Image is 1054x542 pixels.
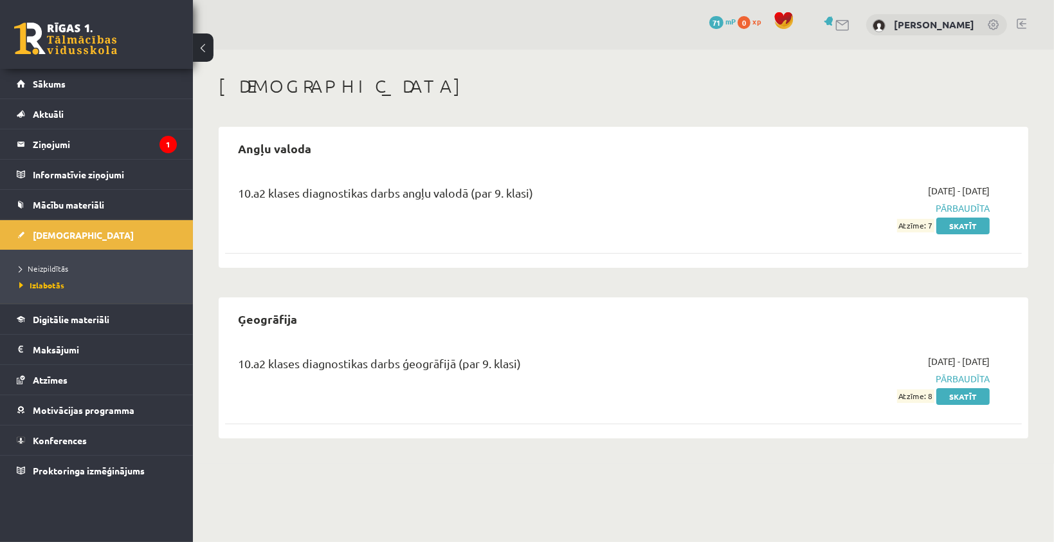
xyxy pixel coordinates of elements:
[17,160,177,189] a: Informatīvie ziņojumi
[725,16,736,26] span: mP
[159,136,177,153] i: 1
[33,78,66,89] span: Sākums
[17,335,177,364] a: Maksājumi
[14,23,117,55] a: Rīgas 1. Tālmācības vidusskola
[894,18,974,31] a: [PERSON_NAME]
[33,108,64,120] span: Aktuāli
[33,435,87,446] span: Konferences
[738,16,750,29] span: 0
[33,374,68,386] span: Atzīmes
[936,218,990,234] a: Skatīt
[17,190,177,220] a: Mācību materiāli
[709,16,736,26] a: 71 mP
[19,263,68,274] span: Neizpildītās
[873,19,886,32] img: Jūlija Volkova
[752,201,990,215] span: Pārbaudīta
[17,395,177,425] a: Motivācijas programma
[238,355,732,378] div: 10.a2 klases diagnostikas darbs ģeogrāfijā (par 9. klasi)
[17,99,177,129] a: Aktuāli
[33,199,104,210] span: Mācību materiāli
[33,404,134,416] span: Motivācijas programma
[225,304,310,334] h2: Ģeogrāfija
[225,133,324,164] h2: Angļu valoda
[19,279,180,291] a: Izlabotās
[33,313,109,325] span: Digitālie materiāli
[738,16,767,26] a: 0 xp
[709,16,723,29] span: 71
[33,335,177,364] legend: Maksājumi
[33,229,134,241] span: [DEMOGRAPHIC_DATA]
[752,372,990,386] span: Pārbaudīta
[238,184,732,208] div: 10.a2 klases diagnostikas darbs angļu valodā (par 9. klasi)
[928,184,990,198] span: [DATE] - [DATE]
[33,160,177,189] legend: Informatīvie ziņojumi
[33,465,145,476] span: Proktoringa izmēģinājums
[17,365,177,395] a: Atzīmes
[219,75,1028,97] h1: [DEMOGRAPHIC_DATA]
[752,16,761,26] span: xp
[19,280,64,290] span: Izlabotās
[17,220,177,250] a: [DEMOGRAPHIC_DATA]
[928,355,990,368] span: [DATE] - [DATE]
[936,388,990,405] a: Skatīt
[17,456,177,485] a: Proktoringa izmēģinājums
[19,263,180,274] a: Neizpildītās
[17,304,177,334] a: Digitālie materiāli
[33,129,177,159] legend: Ziņojumi
[17,129,177,159] a: Ziņojumi1
[897,219,934,232] span: Atzīme: 7
[17,69,177,98] a: Sākums
[897,389,934,403] span: Atzīme: 8
[17,425,177,455] a: Konferences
